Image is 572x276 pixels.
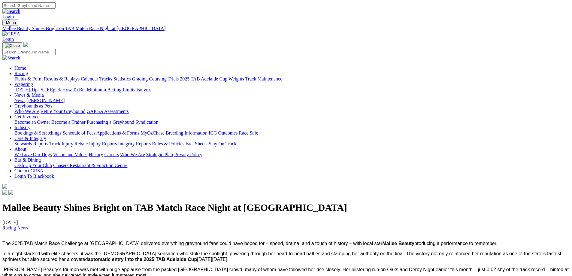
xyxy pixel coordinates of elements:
[146,152,173,157] a: Strategic Plan
[2,2,56,9] input: Search
[166,130,207,135] a: Breeding Information
[135,120,158,125] a: Syndication
[14,120,570,125] div: Get Involved
[49,141,88,146] a: Track Injury Rebate
[14,109,39,114] a: Who We Are
[14,114,40,119] a: Get Involved
[14,103,52,108] a: Greyhounds as Pets
[209,141,236,146] a: Stay On Track
[14,87,570,93] div: Wagering
[51,120,86,125] a: Become a Trainer
[14,65,26,71] a: Home
[2,49,56,55] input: Search
[2,251,561,262] span: In a night stacked with elite chasers, it was the [DEMOGRAPHIC_DATA] sensation who stole the spot...
[5,43,20,48] img: Close
[141,130,165,135] a: MyOzChase
[53,163,127,168] a: Chasers Restaurant & Function Centre
[88,257,197,262] b: automatic entry into the 2025 TAB Adelaide Cup
[6,20,16,25] span: Menu
[14,125,30,130] a: Industry
[14,141,570,147] div: Care & Integrity
[2,31,20,37] img: GRSA
[14,109,570,114] div: Greyhounds as Pets
[14,163,570,168] div: Bar & Dining
[152,141,184,146] a: Rules & Policies
[2,202,570,213] h1: Mallee Beauty Shines Bright on TAB Match Race Night at [GEOGRAPHIC_DATA]
[26,98,65,103] a: [PERSON_NAME]
[14,163,52,168] a: Cash Up Your Club
[44,76,80,81] a: Results & Replays
[14,136,46,141] a: Care & Integrity
[118,141,151,146] a: Integrity Reports
[2,241,498,246] span: The 2025 TAB Match Race Challenge at [GEOGRAPHIC_DATA] delivered everything greyhound fans could ...
[245,76,282,81] a: Track Maintenance
[2,9,20,14] img: Search
[2,220,28,230] span: [DATE]
[14,152,570,157] div: About
[8,190,13,195] img: twitter.svg
[14,76,570,82] div: Racing
[104,152,119,157] a: Careers
[99,76,112,81] a: Tracks
[2,26,570,31] a: Mallee Beauty Shines Bright on TAB Match Race Night at [GEOGRAPHIC_DATA]
[14,174,54,179] a: Login To Blackbook
[14,168,43,173] a: Contact GRSA
[87,120,134,125] a: Purchasing a Greyhound
[14,71,28,76] a: Racing
[41,109,86,114] a: Retire Your Greyhound
[62,130,95,135] a: Schedule of Fees
[87,109,129,114] a: GAP SA Assessments
[2,14,14,19] a: Login
[174,152,202,157] a: Privacy Policy
[14,130,61,135] a: Bookings & Scratchings
[113,76,131,81] a: Statistics
[2,55,20,61] img: Search
[81,76,98,81] a: Calendar
[14,152,52,157] a: We Love Our Dogs
[89,141,117,146] a: Injury Reports
[120,152,145,157] a: Who We Are
[87,87,135,92] a: Minimum Betting Limits
[14,157,41,162] a: Bar & Dining
[2,190,7,195] img: facebook.svg
[209,130,238,135] a: ICG Outcomes
[89,152,103,157] a: History
[2,37,14,42] a: Login
[96,130,139,135] a: Applications & Forms
[180,76,227,81] a: 2025 TAB Adelaide Cup
[228,76,244,81] a: Weights
[149,76,167,81] a: Coursing
[14,98,25,103] a: News
[186,141,207,146] a: Fact Sheets
[132,76,148,81] a: Grading
[14,82,33,87] a: Wagering
[2,225,28,230] a: Racing News
[136,87,151,92] a: Isolynx
[2,42,22,49] button: Toggle navigation
[14,76,43,81] a: Fields & Form
[14,93,44,98] a: News & Media
[23,42,28,47] img: logo-grsa-white.png
[14,147,26,152] a: About
[14,130,570,136] div: Industry
[382,241,414,246] b: Mallee Beauty
[53,152,87,157] a: Vision and Values
[41,87,61,92] a: SUREpick
[62,87,86,92] a: How To Bet
[239,130,258,135] a: Race Safe
[14,98,570,103] div: News & Media
[14,141,48,146] a: Stewards Reports
[2,184,7,189] img: logo-grsa-white.png
[2,20,18,26] button: Toggle navigation
[14,120,50,125] a: Become an Owner
[14,87,39,92] a: [DATE] Tips
[168,76,179,81] a: Trials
